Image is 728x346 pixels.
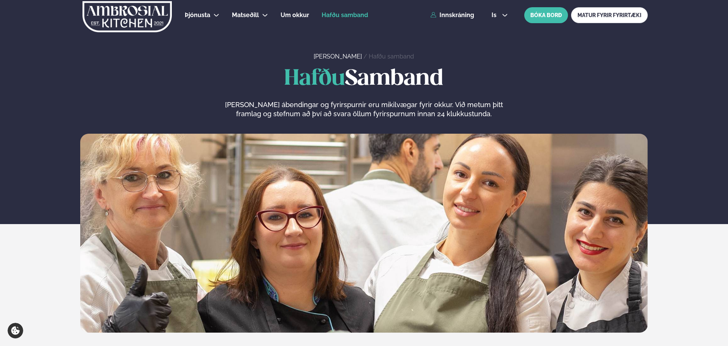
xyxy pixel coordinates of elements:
button: is [485,12,514,18]
span: is [492,12,499,18]
button: BÓKA BORÐ [524,7,568,23]
h1: Samband [80,67,648,91]
img: logo [82,1,173,32]
span: / [363,53,369,60]
span: Hafðu samband [322,11,368,19]
a: Um okkur [281,11,309,20]
span: Matseðill [232,11,259,19]
a: MATUR FYRIR FYRIRTÆKI [571,7,648,23]
a: Innskráning [430,12,474,19]
a: Hafðu samband [369,53,414,60]
span: Þjónusta [185,11,210,19]
a: Cookie settings [8,323,23,338]
span: [PERSON_NAME] ábendingar og fyrirspurnir eru mikilvægar fyrir okkur. Við metum þitt framlag og st... [225,101,503,118]
img: image alt [80,134,648,333]
a: [PERSON_NAME] [314,53,362,60]
a: Matseðill [232,11,259,20]
a: Þjónusta [185,11,210,20]
span: Hafðu [284,68,345,89]
span: Um okkur [281,11,309,19]
a: Hafðu samband [322,11,368,20]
